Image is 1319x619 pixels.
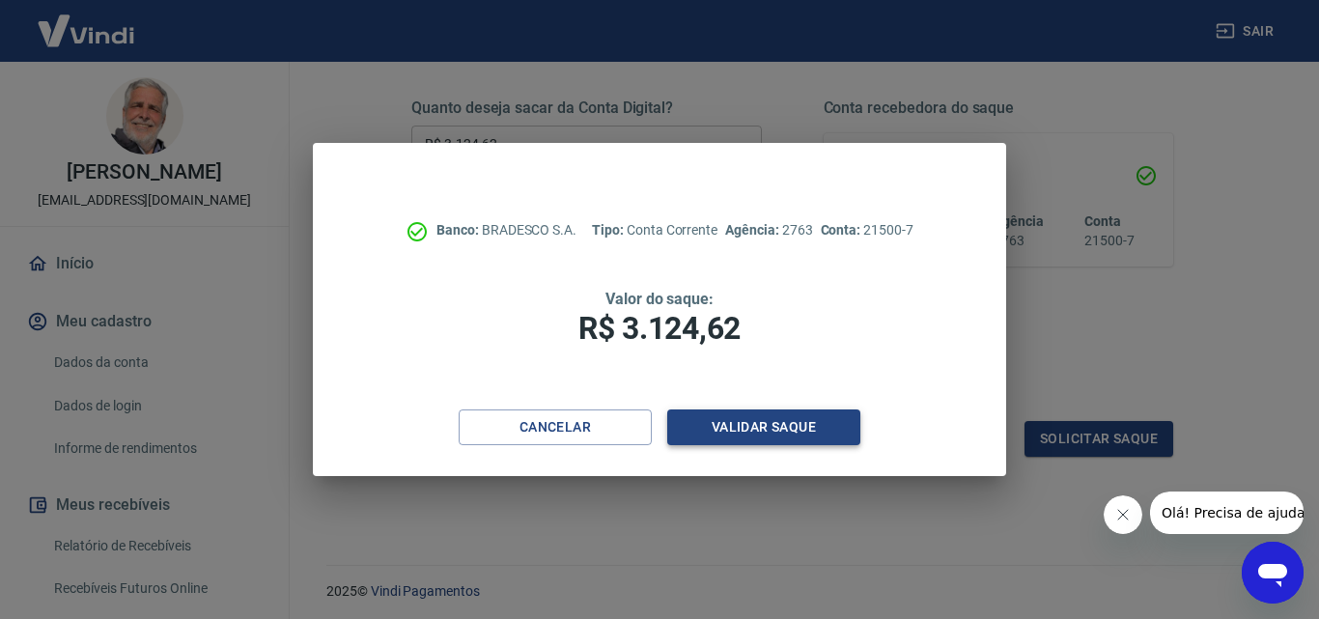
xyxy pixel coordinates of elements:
p: Conta Corrente [592,220,717,240]
span: Olá! Precisa de ajuda? [12,14,162,29]
iframe: Mensagem da empresa [1150,492,1304,534]
p: BRADESCO S.A. [436,220,576,240]
span: R$ 3.124,62 [578,310,741,347]
button: Validar saque [667,409,860,445]
span: Tipo: [592,222,627,238]
span: Banco: [436,222,482,238]
span: Agência: [725,222,782,238]
iframe: Botão para abrir a janela de mensagens [1242,542,1304,604]
button: Cancelar [459,409,652,445]
iframe: Fechar mensagem [1104,495,1142,534]
span: Valor do saque: [605,290,714,308]
p: 21500-7 [821,220,913,240]
p: 2763 [725,220,812,240]
span: Conta: [821,222,864,238]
